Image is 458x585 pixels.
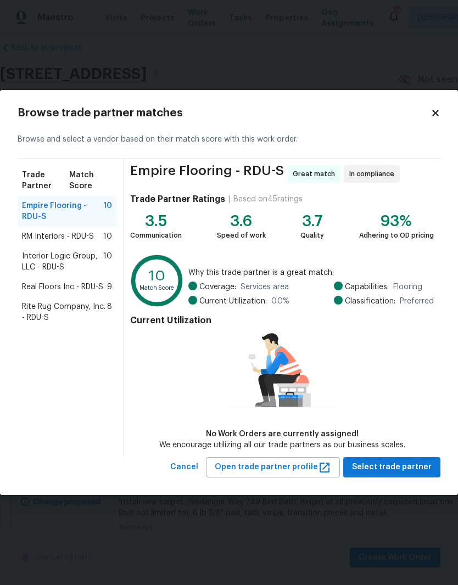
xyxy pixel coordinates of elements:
span: Preferred [400,296,434,307]
span: Great match [293,168,339,179]
h2: Browse trade partner matches [18,108,431,119]
span: 0.0 % [271,296,289,307]
div: Based on 45 ratings [233,194,303,205]
span: 9 [107,282,112,292]
button: Cancel [166,457,203,477]
div: Quality [300,230,324,241]
span: Empire Flooring - RDU-S [22,200,103,222]
h4: Current Utilization [130,315,434,326]
button: Open trade partner profile [206,457,340,477]
span: Empire Flooring - RDU-S [130,165,284,183]
span: Real Floors Inc - RDU-S [22,282,103,292]
span: Flooring [393,282,422,292]
span: Rite Rug Company, Inc. - RDU-S [22,301,107,323]
div: Communication [130,230,182,241]
span: Interior Logic Group, LLC - RDU-S [22,251,103,273]
h4: Trade Partner Ratings [130,194,225,205]
span: Select trade partner [352,460,432,474]
text: Match Score [139,285,175,291]
span: Trade Partner [22,170,69,192]
div: No Work Orders are currently assigned! [159,429,405,440]
span: In compliance [349,168,399,179]
span: Capabilities: [345,282,389,292]
div: Browse and select a vendor based on their match score with this work order. [18,121,440,159]
span: Services area [241,282,289,292]
span: 8 [107,301,112,323]
div: Speed of work [217,230,266,241]
span: Why this trade partner is a great match: [188,267,434,278]
span: 10 [103,200,112,222]
text: 10 [149,269,165,284]
span: Coverage: [199,282,236,292]
div: 3.6 [217,216,266,227]
div: 3.5 [130,216,182,227]
span: 10 [103,251,112,273]
div: | [225,194,233,205]
div: 93% [359,216,434,227]
span: Current Utilization: [199,296,267,307]
span: Classification: [345,296,395,307]
div: 3.7 [300,216,324,227]
button: Select trade partner [343,457,440,477]
span: RM Interiors - RDU-S [22,231,94,242]
div: Adhering to OD pricing [359,230,434,241]
span: Cancel [170,460,198,474]
span: 10 [103,231,112,242]
div: We encourage utilizing all our trade partners as our business scales. [159,440,405,451]
span: Match Score [69,170,112,192]
span: Open trade partner profile [215,460,331,474]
